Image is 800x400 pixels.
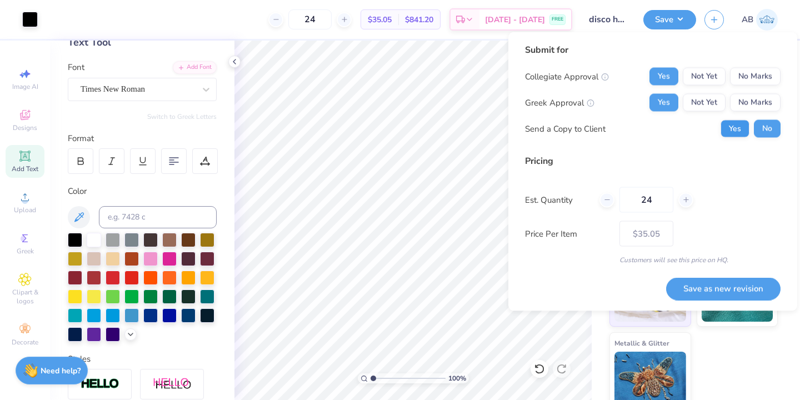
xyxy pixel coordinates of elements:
img: Shadow [153,377,192,391]
div: Format [68,132,218,145]
div: Collegiate Approval [525,70,609,83]
button: No [754,120,781,138]
button: No Marks [730,94,781,112]
span: Add Text [12,164,38,173]
button: Not Yet [683,94,726,112]
button: Yes [649,94,678,112]
button: Not Yet [683,68,726,86]
button: Switch to Greek Letters [147,112,217,121]
label: Font [68,61,84,74]
span: Image AI [12,82,38,91]
img: Stroke [81,378,119,391]
div: Greek Approval [525,96,594,109]
span: 100 % [448,373,466,383]
span: AB [742,13,753,26]
label: Est. Quantity [525,193,591,206]
div: Send a Copy to Client [525,122,606,135]
input: – – [288,9,332,29]
div: Submit for [525,43,781,57]
div: Text Tool [68,35,217,50]
span: Metallic & Glitter [614,337,669,349]
span: FREE [552,16,563,23]
span: $841.20 [405,14,433,26]
img: Amanda Barasa [756,9,778,31]
div: Pricing [525,154,781,168]
input: – – [619,187,673,213]
button: Save [643,10,696,29]
button: Save as new revision [666,277,781,300]
strong: Need help? [41,366,81,376]
div: Color [68,185,217,198]
span: $35.05 [368,14,392,26]
a: AB [742,9,778,31]
span: [DATE] - [DATE] [485,14,545,26]
span: Decorate [12,338,38,347]
input: e.g. 7428 c [99,206,217,228]
span: Clipart & logos [6,288,44,306]
div: Customers will see this price on HQ. [525,255,781,265]
span: Upload [14,206,36,214]
input: Untitled Design [581,8,635,31]
button: No Marks [730,68,781,86]
div: Styles [68,353,217,366]
div: Add Font [173,61,217,74]
span: Designs [13,123,37,132]
button: Yes [721,120,749,138]
button: Yes [649,68,678,86]
span: Greek [17,247,34,256]
label: Price Per Item [525,227,611,240]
